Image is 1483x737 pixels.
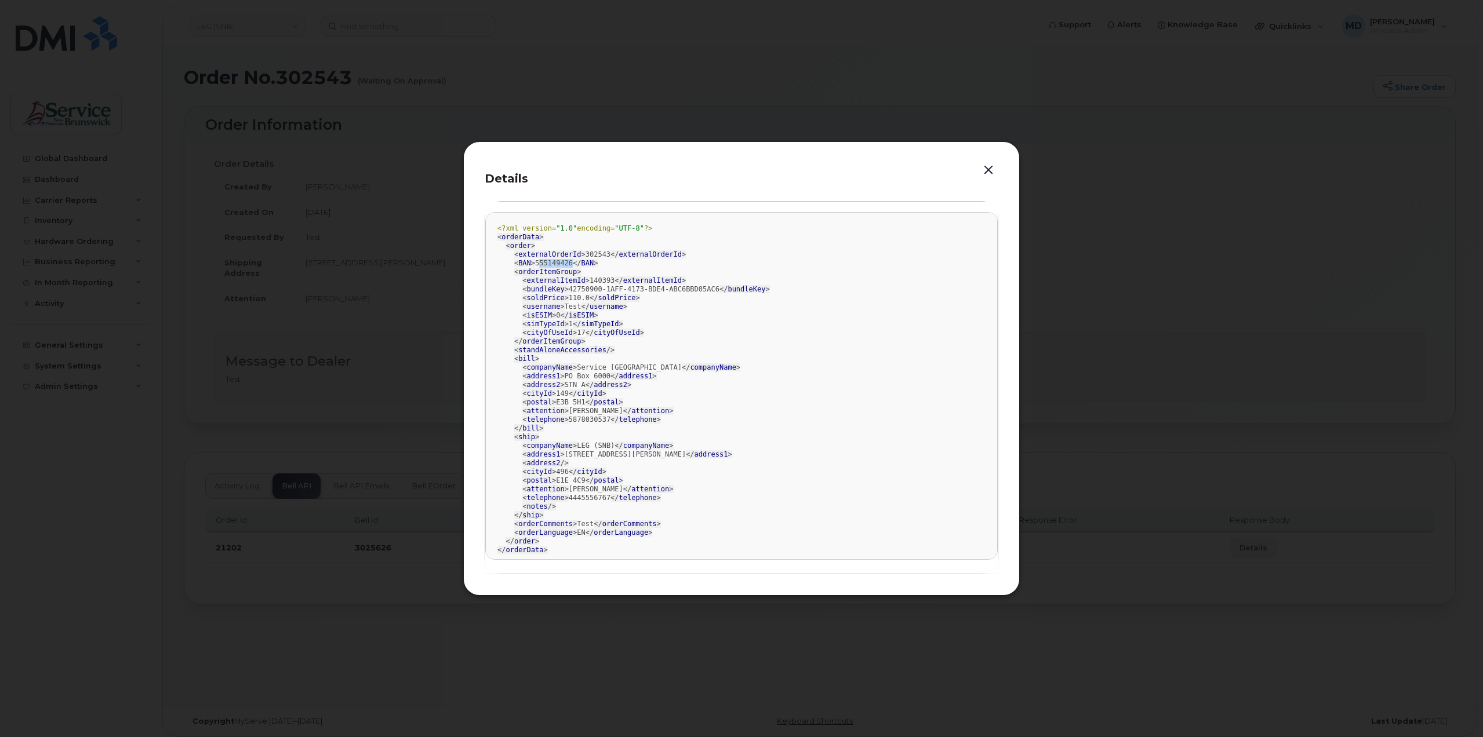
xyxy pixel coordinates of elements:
span: </ > [610,372,656,380]
span: < > [514,250,586,258]
span: companyName [690,363,736,371]
span: < > [522,485,569,493]
span: </ > [560,311,598,319]
span: </ > [586,476,623,484]
span: cityId [577,468,602,476]
span: < > [522,363,577,371]
span: </ > [610,415,661,424]
span: address2 [527,381,561,389]
span: isESIM [527,311,552,319]
span: cityOfUseId [594,329,639,337]
span: attention [527,407,565,415]
span: username [590,302,623,311]
span: < > [522,285,569,293]
span: </ > [581,302,627,311]
span: < > [514,433,539,441]
span: </ > [573,259,598,267]
span: address1 [695,450,728,458]
span: < > [522,381,564,389]
span: companyName [527,442,573,450]
span: < > [497,233,544,241]
span: </ > [610,250,686,258]
span: order [514,537,535,545]
span: < > [522,311,556,319]
span: telephone [527,494,565,502]
span: cityOfUseId [527,329,573,337]
span: BAN [518,259,531,267]
span: attention [631,485,669,493]
span: cityId [527,468,552,476]
span: < /> [522,502,556,510]
span: simTypeId [527,320,565,328]
span: orderLanguage [594,528,648,537]
span: < > [522,468,556,476]
span: </ > [594,520,661,528]
span: < > [522,389,556,397]
span: ship [518,433,535,441]
span: < > [514,259,535,267]
span: telephone [527,415,565,424]
span: </ > [586,528,653,537]
span: < > [514,268,581,276]
span: postal [527,398,552,406]
span: orderLanguage [518,528,573,537]
span: bundleKey [527,285,565,293]
span: < > [522,276,590,284]
span: </ > [615,442,673,450]
span: externalItemId [527,276,586,284]
span: simTypeId [581,320,619,328]
span: < > [522,302,564,311]
span: bundleKey [728,285,765,293]
span: postal [527,476,552,484]
span: < > [506,242,535,250]
span: Details [485,172,528,185]
span: < > [522,415,569,424]
span: </ > [623,485,674,493]
span: address1 [527,372,561,380]
span: </ > [506,537,539,545]
span: notes [527,502,548,510]
span: < > [522,398,556,406]
span: < > [522,442,577,450]
span: postal [594,476,619,484]
span: telephone [619,415,657,424]
span: soldPrice [598,294,635,302]
span: "1.0" [556,224,577,232]
span: address2 [527,459,561,467]
span: orderData [501,233,539,241]
span: ship [522,511,539,519]
span: cityId [527,389,552,397]
span: </ > [610,494,661,502]
span: < /> [522,459,568,467]
span: address1 [619,372,653,380]
span: </ > [615,276,686,284]
span: address1 [527,450,561,458]
span: </ > [623,407,674,415]
span: externalItemId [623,276,682,284]
span: < > [522,476,556,484]
span: < > [522,407,569,415]
span: orderItemGroup [518,268,577,276]
span: < > [522,372,564,380]
span: < > [522,294,569,302]
span: companyName [623,442,669,450]
span: attention [631,407,669,415]
span: </ > [590,294,640,302]
span: attention [527,485,565,493]
span: bill [518,355,535,363]
span: <?xml version= encoding= ?> [497,224,652,232]
span: < > [514,355,539,363]
span: </ > [497,546,548,554]
span: companyName [527,363,573,371]
span: externalOrderId [619,250,682,258]
span: < > [514,528,577,537]
span: soldPrice [527,294,565,302]
span: < /> [514,346,615,354]
span: </ > [569,468,606,476]
span: order [510,242,531,250]
span: bill [522,424,539,432]
span: orderItemGroup [522,337,581,345]
span: </ > [514,424,544,432]
span: </ > [514,337,586,345]
span: postal [594,398,619,406]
